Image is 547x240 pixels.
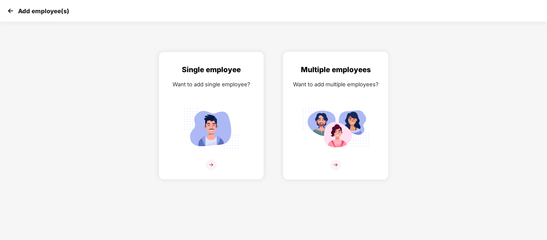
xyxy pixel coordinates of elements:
[206,159,217,170] img: svg+xml;base64,PHN2ZyB4bWxucz0iaHR0cDovL3d3dy53My5vcmcvMjAwMC9zdmciIHdpZHRoPSIzNiIgaGVpZ2h0PSIzNi...
[289,64,382,75] div: Multiple employees
[289,80,382,89] div: Want to add multiple employees?
[330,159,341,170] img: svg+xml;base64,PHN2ZyB4bWxucz0iaHR0cDovL3d3dy53My5vcmcvMjAwMC9zdmciIHdpZHRoPSIzNiIgaGVpZ2h0PSIzNi...
[302,105,369,152] img: svg+xml;base64,PHN2ZyB4bWxucz0iaHR0cDovL3d3dy53My5vcmcvMjAwMC9zdmciIGlkPSJNdWx0aXBsZV9lbXBsb3llZS...
[18,8,69,15] p: Add employee(s)
[178,105,245,152] img: svg+xml;base64,PHN2ZyB4bWxucz0iaHR0cDovL3d3dy53My5vcmcvMjAwMC9zdmciIGlkPSJTaW5nbGVfZW1wbG95ZWUiIH...
[165,80,258,89] div: Want to add single employee?
[6,6,15,15] img: svg+xml;base64,PHN2ZyB4bWxucz0iaHR0cDovL3d3dy53My5vcmcvMjAwMC9zdmciIHdpZHRoPSIzMCIgaGVpZ2h0PSIzMC...
[165,64,258,75] div: Single employee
